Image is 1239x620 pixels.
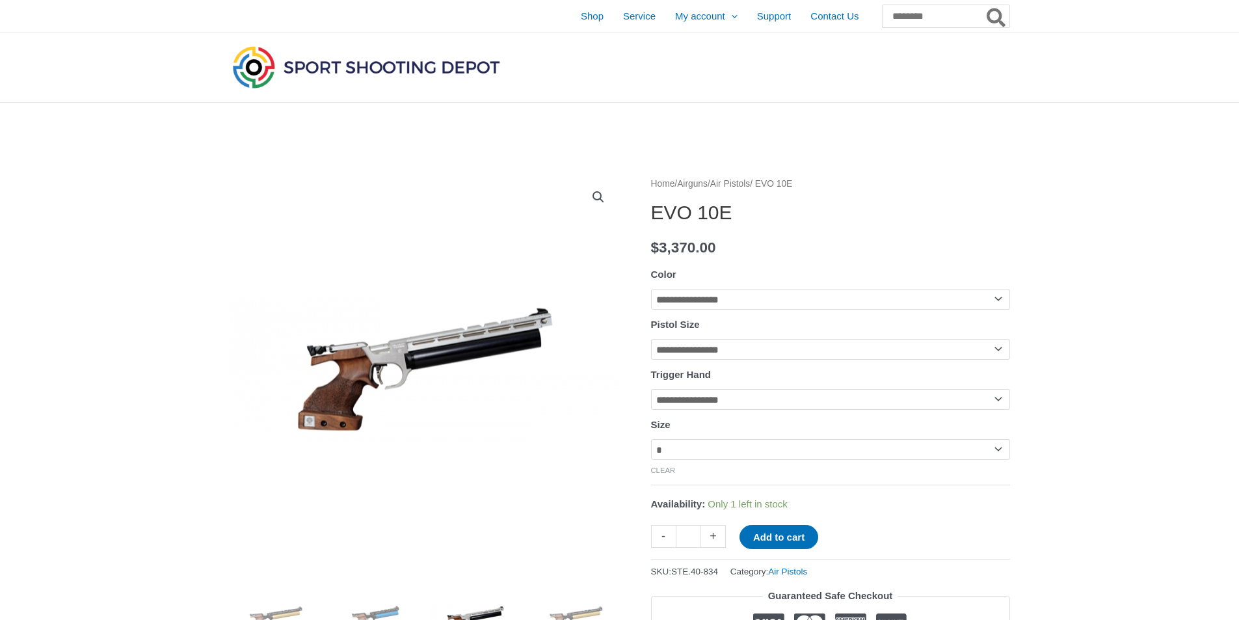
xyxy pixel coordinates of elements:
[651,179,675,189] a: Home
[587,185,610,209] a: View full-screen image gallery
[651,466,676,474] a: Clear options
[651,239,659,256] span: $
[651,201,1010,224] h1: EVO 10E
[651,525,676,548] a: -
[651,498,706,509] span: Availability:
[701,525,726,548] a: +
[710,179,750,189] a: Air Pistols
[768,567,807,576] a: Air Pistols
[763,587,898,605] legend: Guaranteed Safe Checkout
[651,269,676,280] label: Color
[708,498,788,509] span: Only 1 left in stock
[676,525,701,548] input: Product quantity
[984,5,1009,27] button: Search
[651,369,712,380] label: Trigger Hand
[739,525,818,549] button: Add to cart
[651,239,716,256] bdi: 3,370.00
[730,563,808,580] span: Category:
[651,419,671,430] label: Size
[651,176,1010,193] nav: Breadcrumb
[651,319,700,330] label: Pistol Size
[230,176,620,566] img: EVO 10E - Image 3
[671,567,718,576] span: STE.40-834
[677,179,708,189] a: Airguns
[230,43,503,91] img: Sport Shooting Depot
[651,563,719,580] span: SKU:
